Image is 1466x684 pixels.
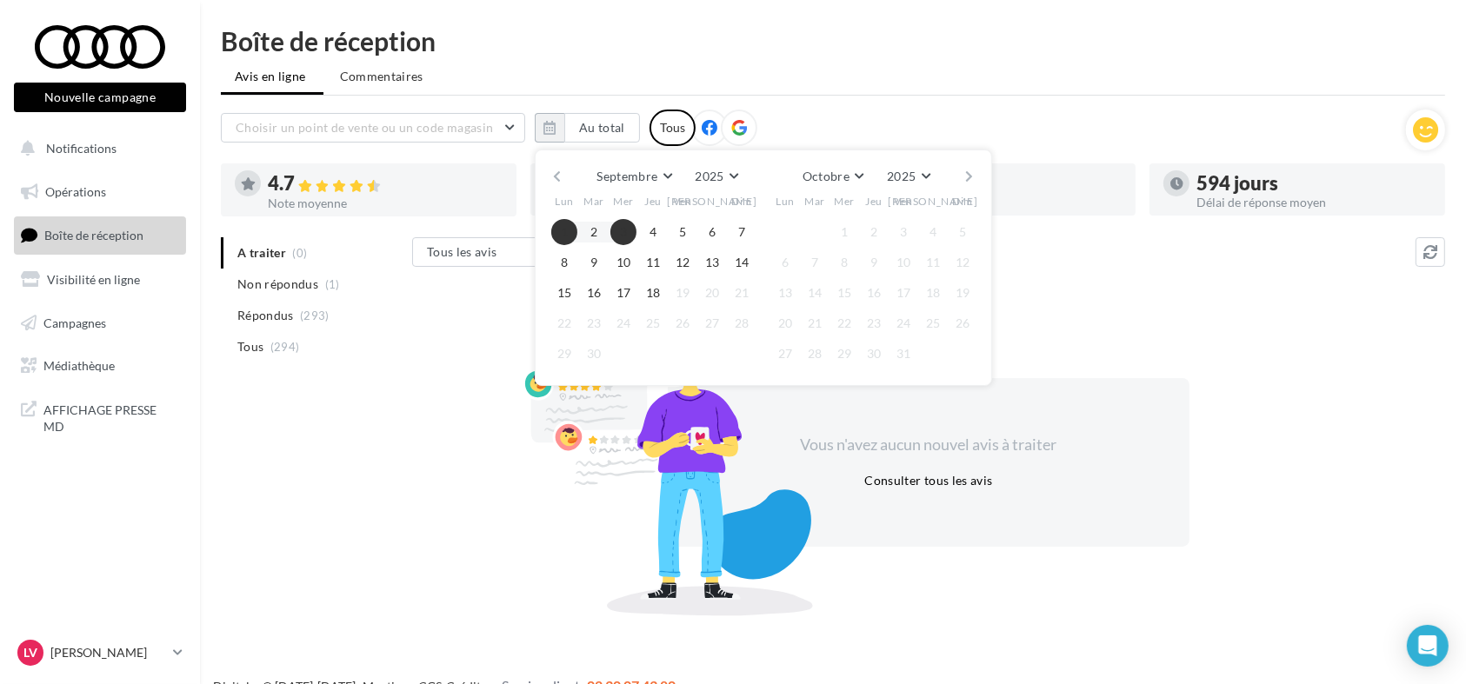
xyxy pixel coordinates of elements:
[590,164,678,189] button: Septembre
[772,310,798,336] button: 20
[834,194,855,209] span: Mer
[596,169,657,183] span: Septembre
[831,310,857,336] button: 22
[670,249,696,276] button: 12
[772,280,798,306] button: 13
[581,310,607,336] button: 23
[950,310,976,336] button: 26
[551,280,577,306] button: 15
[887,196,1122,209] div: Taux de réponse
[890,341,916,367] button: 31
[950,280,976,306] button: 19
[14,83,186,112] button: Nouvelle campagne
[610,310,636,336] button: 24
[640,280,666,306] button: 18
[772,249,798,276] button: 6
[729,219,755,245] button: 7
[920,249,946,276] button: 11
[668,194,757,209] span: [PERSON_NAME]
[581,280,607,306] button: 16
[46,141,117,156] span: Notifications
[551,219,577,245] button: 1
[10,391,190,442] a: AFFICHAGE PRESSE MD
[861,310,887,336] button: 23
[1407,625,1449,667] div: Open Intercom Messenger
[831,280,857,306] button: 15
[831,219,857,245] button: 1
[640,249,666,276] button: 11
[555,194,574,209] span: Lun
[236,120,493,135] span: Choisir un point de vente ou un code magasin
[43,315,106,329] span: Campagnes
[50,644,166,661] p: [PERSON_NAME]
[10,305,190,342] a: Campagnes
[865,194,883,209] span: Jeu
[796,164,870,189] button: Octobre
[802,310,828,336] button: 21
[10,130,183,167] button: Notifications
[610,249,636,276] button: 10
[920,219,946,245] button: 4
[890,280,916,306] button: 17
[670,219,696,245] button: 5
[950,219,976,245] button: 5
[268,197,503,209] div: Note moyenne
[857,470,999,491] button: Consulter tous les avis
[221,113,525,143] button: Choisir un point de vente ou un code magasin
[10,174,190,210] a: Opérations
[889,194,978,209] span: [PERSON_NAME]
[10,216,190,254] a: Boîte de réception
[699,219,725,245] button: 6
[412,237,586,267] button: Tous les avis
[564,113,640,143] button: Au total
[237,276,318,293] span: Non répondus
[583,194,604,209] span: Mar
[23,644,37,661] span: LV
[699,310,725,336] button: 27
[695,169,723,183] span: 2025
[890,310,916,336] button: 24
[551,310,577,336] button: 22
[729,310,755,336] button: 28
[861,341,887,367] button: 30
[890,249,916,276] button: 10
[44,228,143,242] span: Boîte de réception
[831,249,857,276] button: 8
[729,280,755,306] button: 21
[535,113,640,143] button: Au total
[1196,196,1431,209] div: Délai de réponse moyen
[670,310,696,336] button: 26
[268,174,503,194] div: 4.7
[644,194,662,209] span: Jeu
[427,244,497,259] span: Tous les avis
[581,341,607,367] button: 30
[325,277,340,291] span: (1)
[920,280,946,306] button: 18
[772,341,798,367] button: 27
[551,249,577,276] button: 8
[43,358,115,373] span: Médiathèque
[670,280,696,306] button: 19
[270,340,300,354] span: (294)
[950,249,976,276] button: 12
[10,262,190,298] a: Visibilité en ligne
[613,194,634,209] span: Mer
[804,194,825,209] span: Mar
[551,341,577,367] button: 29
[779,434,1078,456] div: Vous n'avez aucun nouvel avis à traiter
[581,219,607,245] button: 2
[237,338,263,355] span: Tous
[640,310,666,336] button: 25
[43,398,179,435] span: AFFICHAGE PRESSE MD
[221,28,1445,54] div: Boîte de réception
[887,169,916,183] span: 2025
[920,310,946,336] button: 25
[10,348,190,384] a: Médiathèque
[861,249,887,276] button: 9
[1196,174,1431,193] div: 594 jours
[640,219,666,245] button: 4
[688,164,744,189] button: 2025
[699,249,725,276] button: 13
[803,169,850,183] span: Octobre
[729,249,755,276] button: 14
